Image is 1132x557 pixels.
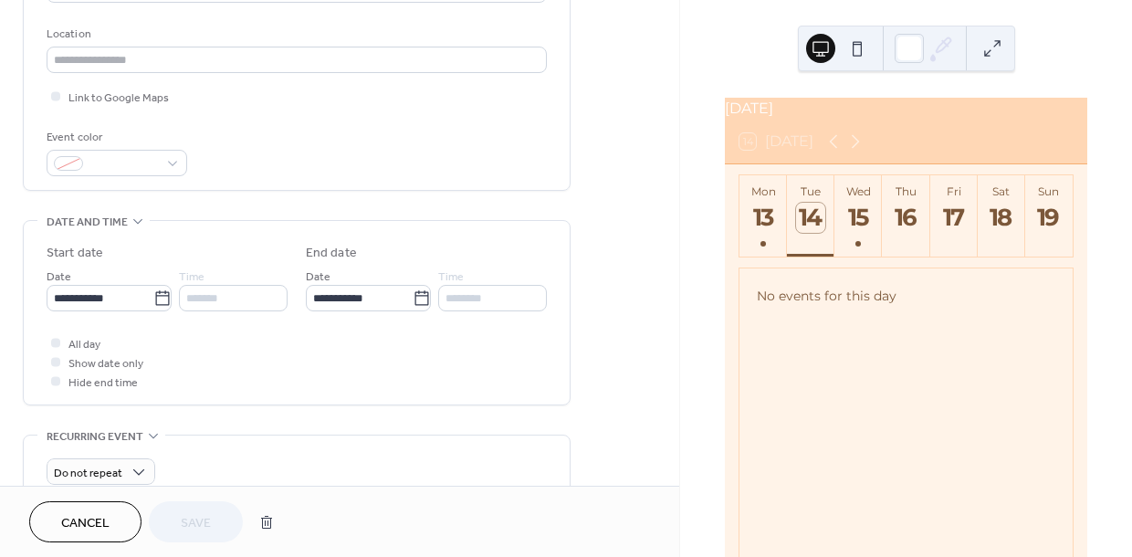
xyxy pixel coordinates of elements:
span: Time [438,268,464,287]
span: Hide end time [68,373,138,393]
span: Date [306,268,330,287]
span: Do not repeat [54,463,122,484]
button: Fri17 [930,175,978,257]
div: Tue [792,184,829,198]
button: Mon13 [739,175,787,257]
span: Date and time [47,213,128,232]
button: Thu16 [882,175,929,257]
div: No events for this day [742,275,1071,317]
div: 17 [938,203,969,233]
span: All day [68,335,100,354]
span: Show date only [68,354,143,373]
div: 16 [891,203,921,233]
div: Event color [47,128,183,147]
button: Wed15 [834,175,882,257]
div: 15 [844,203,874,233]
span: Time [179,268,204,287]
span: Date [47,268,71,287]
button: Sun19 [1025,175,1073,257]
div: 18 [987,203,1017,233]
button: Cancel [29,501,141,542]
button: Tue14 [787,175,834,257]
button: Sat18 [978,175,1025,257]
div: End date [306,244,357,263]
span: Link to Google Maps [68,89,169,108]
div: Start date [47,244,103,263]
div: 14 [796,203,826,233]
span: Cancel [61,514,110,533]
div: 13 [749,203,779,233]
div: Mon [745,184,781,198]
div: Fri [936,184,972,198]
div: Sat [983,184,1020,198]
div: 19 [1034,203,1064,233]
span: Recurring event [47,427,143,447]
div: Thu [887,184,924,198]
div: Sun [1031,184,1067,198]
div: Location [47,25,543,44]
div: [DATE] [725,98,1087,120]
div: Wed [840,184,876,198]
